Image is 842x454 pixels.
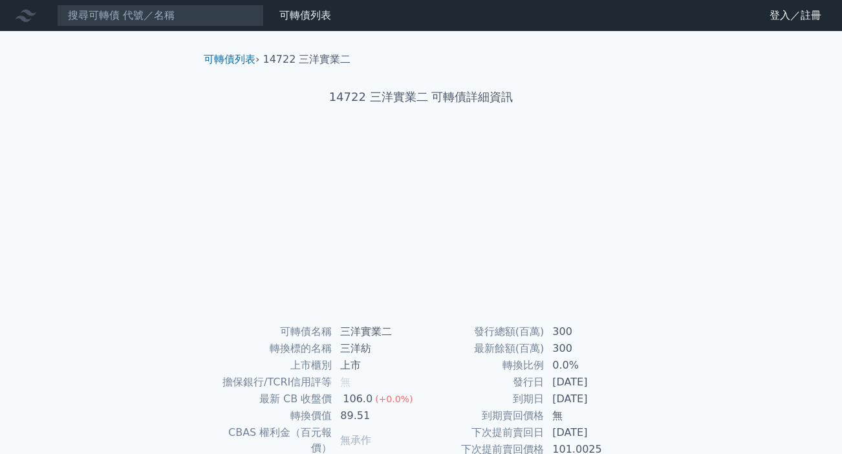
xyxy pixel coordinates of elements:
td: 最新 CB 收盤價 [209,391,332,407]
span: (+0.0%) [375,394,413,404]
td: 轉換標的名稱 [209,340,332,357]
td: 擔保銀行/TCRI信用評等 [209,374,332,391]
td: 89.51 [332,407,421,424]
div: 106.0 [340,391,375,407]
span: 無承作 [340,434,371,446]
td: 到期賣回價格 [421,407,545,424]
a: 登入／註冊 [759,5,832,26]
td: 發行日 [421,374,545,391]
td: [DATE] [545,374,633,391]
h1: 14722 三洋實業二 可轉債詳細資訊 [193,88,649,106]
td: 到期日 [421,391,545,407]
input: 搜尋可轉債 代號／名稱 [57,5,264,27]
td: 0.0% [545,357,633,374]
td: 發行總額(百萬) [421,323,545,340]
td: 可轉債名稱 [209,323,332,340]
td: [DATE] [545,424,633,441]
td: 三洋實業二 [332,323,421,340]
td: 無 [545,407,633,424]
td: 上市 [332,357,421,374]
td: 300 [545,323,633,340]
td: 300 [545,340,633,357]
td: 三洋紡 [332,340,421,357]
td: 轉換比例 [421,357,545,374]
td: 上市櫃別 [209,357,332,374]
span: 無 [340,376,351,388]
td: 下次提前賣回日 [421,424,545,441]
td: [DATE] [545,391,633,407]
li: 14722 三洋實業二 [263,52,351,67]
a: 可轉債列表 [279,9,331,21]
td: 轉換價值 [209,407,332,424]
td: 最新餘額(百萬) [421,340,545,357]
a: 可轉債列表 [204,53,255,65]
li: › [204,52,259,67]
